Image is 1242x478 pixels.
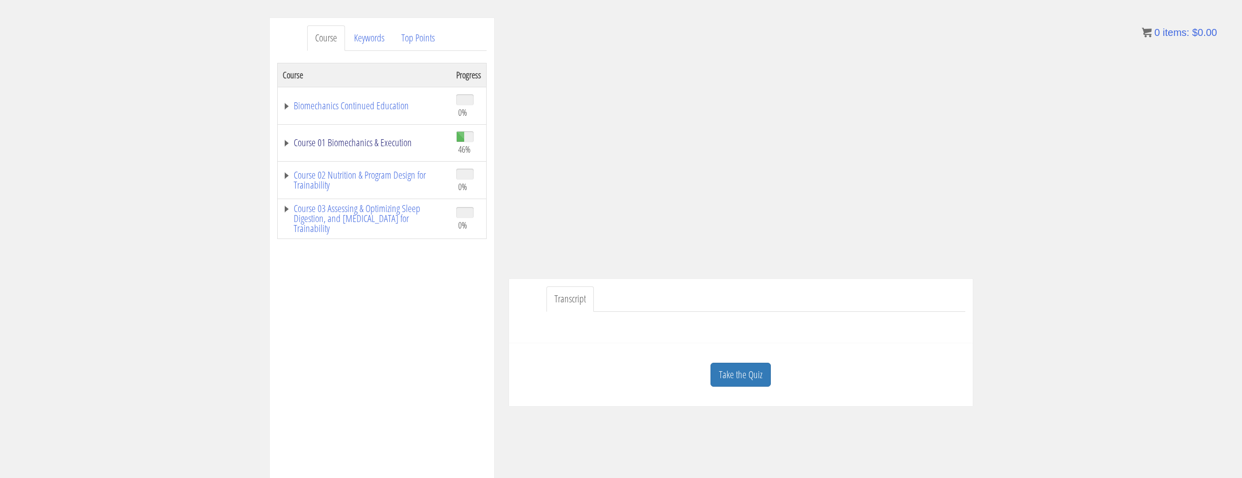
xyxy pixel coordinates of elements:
span: 0 [1154,27,1160,38]
span: items: [1163,27,1189,38]
a: Keywords [346,25,392,51]
img: icon11.png [1142,27,1152,37]
a: Course 03 Assessing & Optimizing Sleep Digestion, and [MEDICAL_DATA] for Trainability [283,204,446,234]
a: Take the Quiz [710,363,771,387]
span: 46% [458,144,471,155]
a: Course 01 Biomechanics & Execution [283,138,446,148]
a: 0 items: $0.00 [1142,27,1217,38]
span: 0% [458,220,467,231]
span: 0% [458,107,467,118]
a: Top Points [393,25,443,51]
th: Progress [451,63,487,87]
a: Transcript [546,286,594,312]
a: Course 02 Nutrition & Program Design for Trainability [283,170,446,190]
span: 0% [458,181,467,192]
a: Biomechanics Continued Education [283,101,446,111]
th: Course [277,63,451,87]
bdi: 0.00 [1192,27,1217,38]
a: Course [307,25,345,51]
span: $ [1192,27,1198,38]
